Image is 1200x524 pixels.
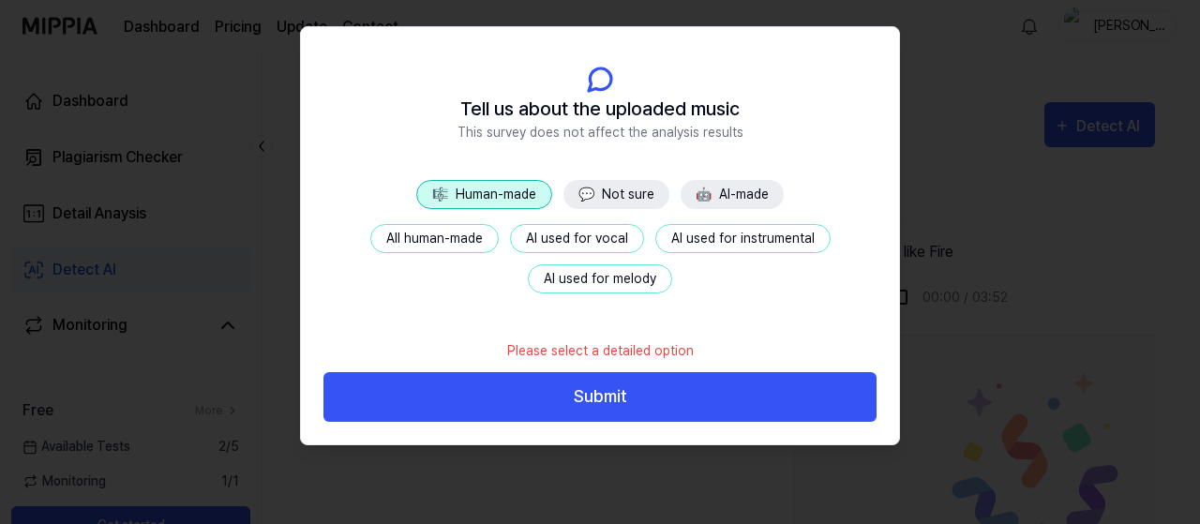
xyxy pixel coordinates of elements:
button: AI used for instrumental [655,224,831,253]
span: 🎼 [432,187,448,202]
span: This survey does not affect the analysis results [457,123,743,142]
span: Tell us about the uploaded music [460,95,740,123]
button: Submit [323,372,877,422]
div: Please select a detailed option [496,330,705,372]
span: 🤖 [696,187,712,202]
button: AI used for melody [528,264,672,293]
span: 💬 [578,187,594,202]
button: All human-made [370,224,499,253]
button: 💬Not sure [563,180,669,209]
button: 🤖AI-made [681,180,784,209]
button: AI used for vocal [510,224,644,253]
button: 🎼Human-made [416,180,552,209]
